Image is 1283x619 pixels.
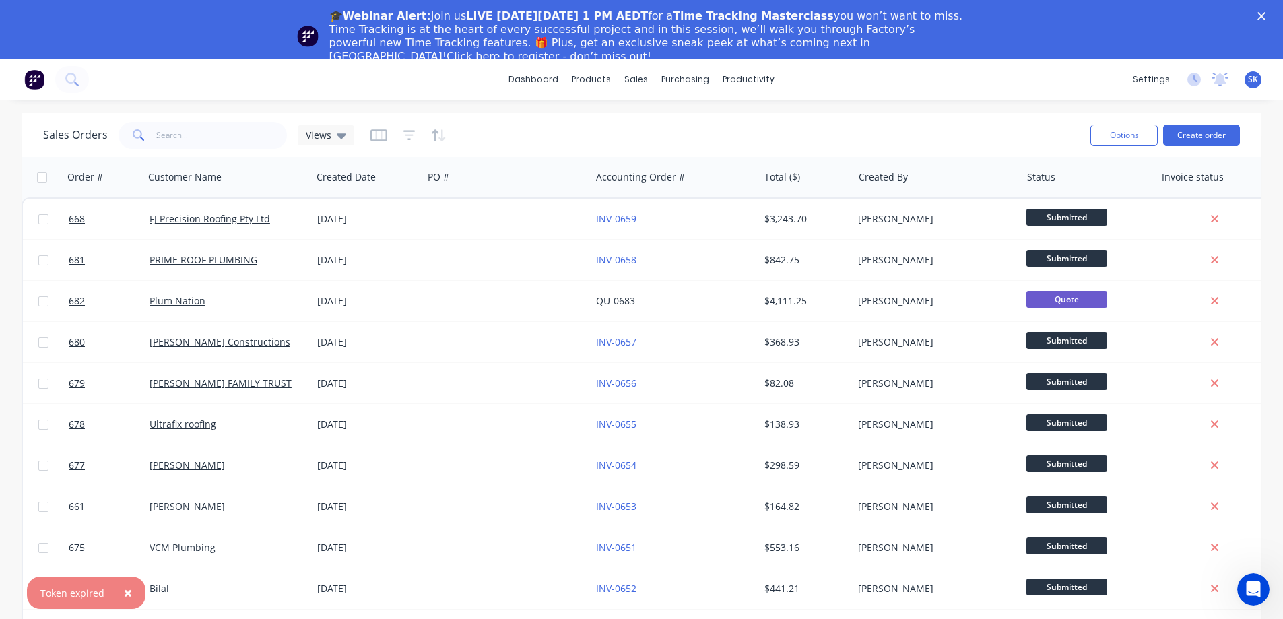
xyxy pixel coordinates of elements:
a: [PERSON_NAME] FAMILY TRUST [150,377,292,389]
span: Submitted [1026,209,1107,226]
div: Token expired [40,586,104,600]
div: Close [1257,12,1271,20]
a: INV-0654 [596,459,636,471]
div: [PERSON_NAME] [858,377,1008,390]
div: Created By [859,170,908,184]
div: [PERSON_NAME] [858,582,1008,595]
div: $368.93 [764,335,843,349]
div: [PERSON_NAME] [858,212,1008,226]
span: 675 [69,541,85,554]
a: [PERSON_NAME] [150,459,225,471]
span: 679 [69,377,85,390]
span: Submitted [1026,250,1107,267]
div: $164.82 [764,500,843,513]
span: Submitted [1026,332,1107,349]
div: [DATE] [317,418,418,431]
a: 681 [69,240,150,280]
div: [DATE] [317,459,418,472]
a: INV-0657 [596,335,636,348]
a: INV-0656 [596,377,636,389]
span: 668 [69,212,85,226]
div: Total ($) [764,170,800,184]
div: $3,243.70 [764,212,843,226]
span: SK [1248,73,1258,86]
span: Submitted [1026,373,1107,390]
div: purchasing [655,69,716,90]
div: Status [1027,170,1055,184]
span: Submitted [1026,579,1107,595]
a: FJ Precision Roofing Pty Ltd [150,212,270,225]
div: [DATE] [317,253,418,267]
div: [DATE] [317,582,418,595]
a: 682 [69,281,150,321]
a: [PERSON_NAME] [150,500,225,513]
span: Submitted [1026,496,1107,513]
div: $4,111.25 [764,294,843,308]
a: 680 [69,322,150,362]
input: Search... [156,122,288,149]
div: $138.93 [764,418,843,431]
a: Click here to register - don’t miss out! [447,50,651,63]
span: 661 [69,500,85,513]
a: 668 [69,199,150,239]
div: Order # [67,170,103,184]
div: Accounting Order # [596,170,685,184]
div: [DATE] [317,377,418,390]
a: PRIME ROOF PLUMBING [150,253,257,266]
span: Submitted [1026,537,1107,554]
div: [PERSON_NAME] [858,418,1008,431]
div: Join us for a you won’t want to miss. Time Tracking is at the heart of every successful project a... [329,9,965,63]
div: [DATE] [317,294,418,308]
div: $553.16 [764,541,843,554]
span: × [124,583,132,602]
span: 682 [69,294,85,308]
a: Ultrafix roofing [150,418,216,430]
button: Options [1090,125,1158,146]
div: [PERSON_NAME] [858,253,1008,267]
div: products [565,69,618,90]
div: $441.21 [764,582,843,595]
a: INV-0652 [596,582,636,595]
a: INV-0653 [596,500,636,513]
a: QU-0683 [596,294,635,307]
div: $842.75 [764,253,843,267]
a: VCM Plumbing [150,541,216,554]
b: LIVE [DATE][DATE] 1 PM AEDT [466,9,648,22]
a: INV-0659 [596,212,636,225]
div: [PERSON_NAME] [858,459,1008,472]
span: Quote [1026,291,1107,308]
div: [PERSON_NAME] [858,294,1008,308]
a: 676 [69,568,150,609]
a: 679 [69,363,150,403]
h1: Sales Orders [43,129,108,141]
span: Submitted [1026,414,1107,431]
a: 661 [69,486,150,527]
div: [DATE] [317,500,418,513]
a: 677 [69,445,150,486]
a: INV-0658 [596,253,636,266]
div: $82.08 [764,377,843,390]
span: 677 [69,459,85,472]
a: [PERSON_NAME] Constructions [150,335,290,348]
span: Views [306,128,331,142]
div: sales [618,69,655,90]
div: $298.59 [764,459,843,472]
div: Created Date [317,170,376,184]
div: [DATE] [317,541,418,554]
span: Submitted [1026,455,1107,472]
b: Time Tracking Masterclass [673,9,834,22]
b: 🎓Webinar Alert: [329,9,431,22]
span: 678 [69,418,85,431]
img: Profile image for Team [297,26,319,47]
div: Customer Name [148,170,222,184]
iframe: Intercom live chat [1237,573,1270,606]
a: INV-0655 [596,418,636,430]
img: Factory [24,69,44,90]
button: Create order [1163,125,1240,146]
a: dashboard [502,69,565,90]
div: PO # [428,170,449,184]
div: [PERSON_NAME] [858,335,1008,349]
div: productivity [716,69,781,90]
a: INV-0651 [596,541,636,554]
div: [DATE] [317,335,418,349]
